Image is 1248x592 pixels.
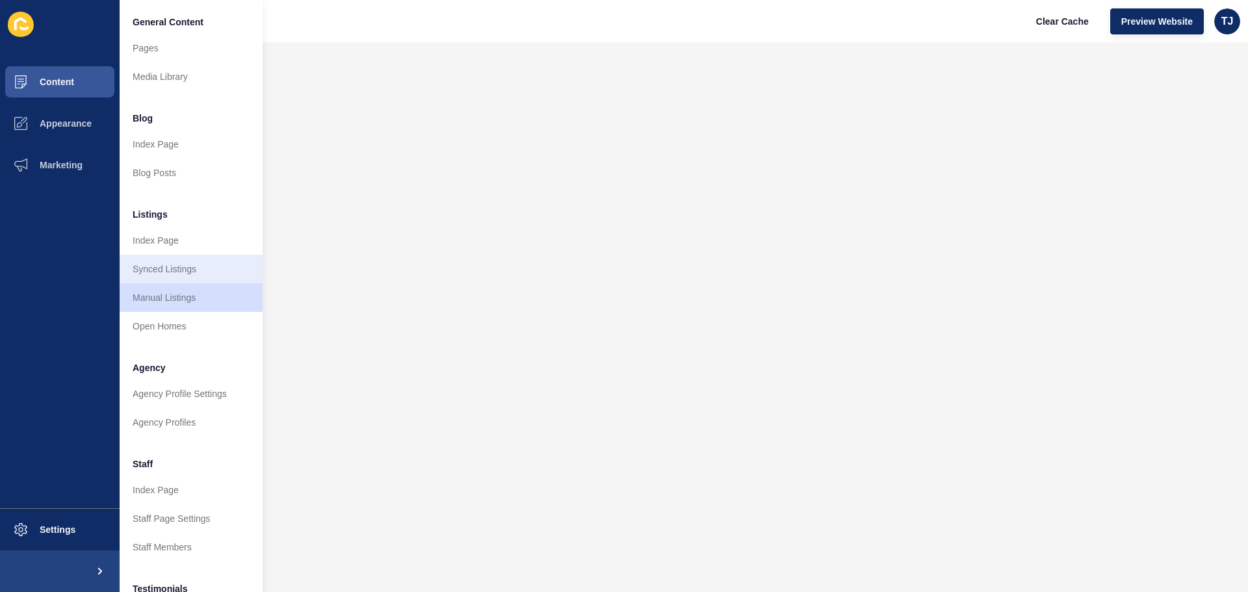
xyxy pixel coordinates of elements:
a: Agency Profiles [120,408,263,437]
span: TJ [1221,15,1234,28]
a: Manual Listings [120,283,263,312]
a: Index Page [120,476,263,504]
a: Staff Members [120,533,263,561]
span: General Content [133,16,203,29]
a: Index Page [120,226,263,255]
a: Agency Profile Settings [120,380,263,408]
a: Open Homes [120,312,263,341]
span: Preview Website [1121,15,1193,28]
span: Clear Cache [1036,15,1089,28]
button: Clear Cache [1025,8,1100,34]
span: Blog [133,112,153,125]
a: Media Library [120,62,263,91]
a: Staff Page Settings [120,504,263,533]
a: Index Page [120,130,263,159]
a: Blog Posts [120,159,263,187]
a: Synced Listings [120,255,263,283]
button: Preview Website [1110,8,1204,34]
span: Agency [133,361,166,374]
span: Staff [133,457,153,470]
a: Pages [120,34,263,62]
span: Listings [133,208,168,221]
